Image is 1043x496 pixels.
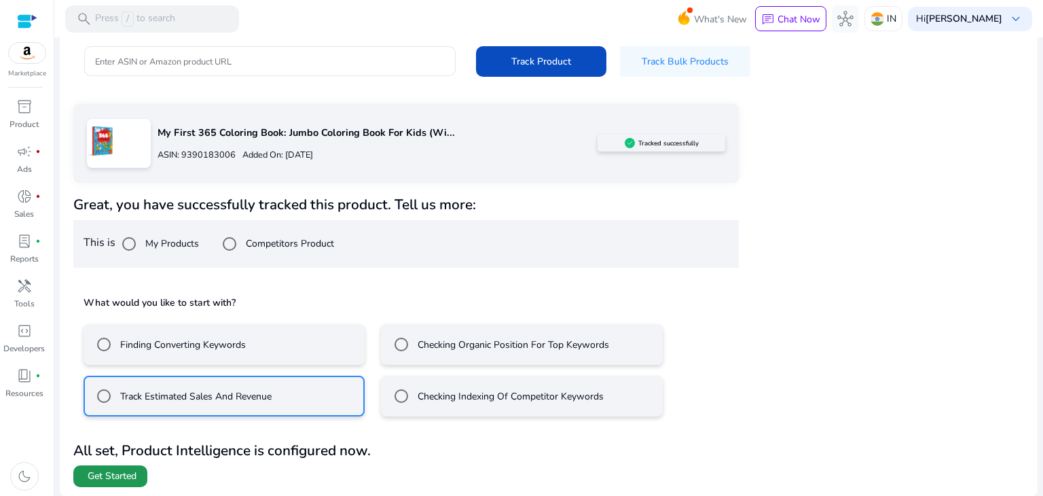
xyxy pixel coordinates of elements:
button: Track Product [476,46,606,77]
label: Checking Organic Position For Top Keywords [415,338,609,352]
p: IN [887,7,896,31]
label: Checking Indexing Of Competitor Keywords [415,389,604,404]
p: ASIN: 9390183006 [158,149,236,162]
p: Hi [916,14,1002,24]
span: chat [761,13,775,26]
span: Get Started [88,470,136,483]
label: My Products [143,236,199,251]
span: fiber_manual_record [35,149,41,154]
h4: Great, you have successfully tracked this product. Tell us more: [73,196,739,213]
span: keyboard_arrow_down [1008,11,1024,27]
span: handyman [16,278,33,294]
span: Track Bulk Products [642,54,729,69]
img: 71ge72GnrpL.jpg [87,126,117,156]
p: Ads [17,163,32,175]
label: Competitors Product [243,236,334,251]
b: All set, Product Intelligence is configured now. [73,441,371,460]
img: sellerapp_active [625,138,635,148]
p: Product [10,118,39,130]
p: Added On: [DATE] [236,149,313,162]
span: lab_profile [16,233,33,249]
p: Sales [14,208,34,220]
p: Marketplace [8,69,46,79]
img: amazon.svg [9,43,45,63]
button: hub [832,5,859,33]
p: Tools [14,298,35,310]
button: Get Started [73,465,147,487]
span: inventory_2 [16,99,33,115]
span: search [76,11,92,27]
button: Track Bulk Products [620,46,750,77]
p: Chat Now [777,13,820,26]
p: My First 365 Coloring Book: Jumbo Coloring Book For Kids (Wi... [158,126,598,141]
img: in.svg [871,12,884,26]
span: fiber_manual_record [35,194,41,199]
p: Resources [5,387,43,400]
button: chatChat Now [755,6,826,32]
span: / [122,12,134,26]
label: Finding Converting Keywords [117,338,246,352]
p: Developers [3,342,45,355]
div: This is [73,220,739,268]
h5: What would you like to start with? [84,296,729,310]
b: [PERSON_NAME] [926,12,1002,25]
span: campaign [16,143,33,160]
span: fiber_manual_record [35,373,41,378]
span: hub [837,11,854,27]
span: dark_mode [16,468,33,484]
span: book_4 [16,368,33,384]
h5: Tracked successfully [638,139,699,147]
span: fiber_manual_record [35,238,41,244]
span: donut_small [16,188,33,205]
p: Press to search [95,12,175,26]
span: code_blocks [16,323,33,339]
span: Track Product [511,54,571,69]
span: What's New [694,7,747,31]
p: Reports [10,253,39,265]
label: Track Estimated Sales And Revenue [117,389,272,404]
